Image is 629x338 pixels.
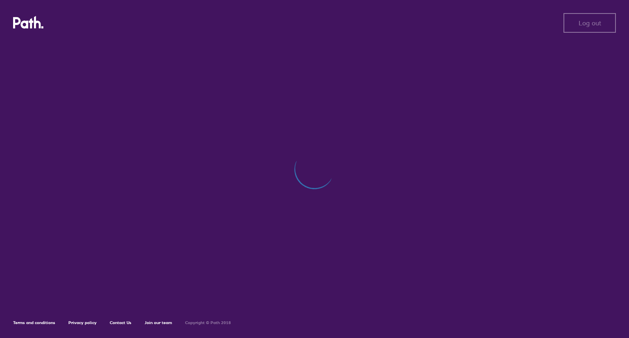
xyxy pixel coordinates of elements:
[579,19,601,27] span: Log out
[68,320,97,325] a: Privacy policy
[185,320,231,325] h6: Copyright © Path 2018
[13,320,55,325] a: Terms and conditions
[110,320,131,325] a: Contact Us
[563,13,616,33] button: Log out
[145,320,172,325] a: Join our team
